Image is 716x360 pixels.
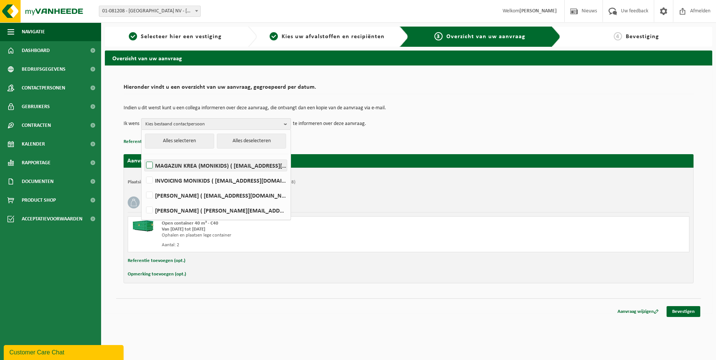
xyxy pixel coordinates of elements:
span: Overzicht van uw aanvraag [446,34,525,40]
iframe: chat widget [4,344,125,360]
a: 2Kies uw afvalstoffen en recipiënten [261,32,394,41]
p: Indien u dit wenst kunt u een collega informeren over deze aanvraag, die ontvangt dan een kopie v... [124,106,694,111]
span: 01-081208 - MONIKIDS NV - SINT-NIKLAAS [99,6,201,17]
span: 2 [270,32,278,40]
button: Kies bestaand contactpersoon [141,118,291,129]
button: Referentie toevoegen (opt.) [128,256,185,266]
span: Kies bestaand contactpersoon [145,119,281,130]
h2: Hieronder vindt u een overzicht van uw aanvraag, gegroepeerd per datum. [124,84,694,94]
label: MAGAZIJN KREA (MONIKIDS) ( [EMAIL_ADDRESS][DOMAIN_NAME] ) [145,160,287,171]
div: Ophalen en plaatsen lege container [162,232,439,238]
span: Bedrijfsgegevens [22,60,66,79]
span: Navigatie [22,22,45,41]
span: Product Shop [22,191,56,210]
button: Alles selecteren [145,134,214,149]
span: Rapportage [22,153,51,172]
button: Opmerking toevoegen (opt.) [128,269,186,279]
span: Dashboard [22,41,50,60]
span: Documenten [22,172,54,191]
span: Bevestiging [626,34,659,40]
span: 1 [129,32,137,40]
button: Alles deselecteren [217,134,286,149]
strong: Plaatsingsadres: [128,180,160,184]
strong: [PERSON_NAME] [519,8,557,14]
button: Referentie toevoegen (opt.) [124,137,181,147]
span: 01-081208 - MONIKIDS NV - SINT-NIKLAAS [99,6,200,16]
span: Open container 40 m³ - C40 [162,221,218,226]
h2: Overzicht van uw aanvraag [105,51,712,65]
p: Ik wens [124,118,139,129]
span: Kalender [22,135,45,153]
a: Aanvraag wijzigen [612,306,664,317]
a: Bevestigen [667,306,700,317]
img: HK-XC-40-GN-00.png [132,220,154,232]
strong: Aanvraag voor [DATE] [127,158,183,164]
a: 1Selecteer hier een vestiging [109,32,242,41]
span: Contactpersonen [22,79,65,97]
strong: Van [DATE] tot [DATE] [162,227,205,232]
span: Kies uw afvalstoffen en recipiënten [282,34,385,40]
span: Acceptatievoorwaarden [22,210,82,228]
div: Aantal: 2 [162,242,439,248]
span: Selecteer hier een vestiging [141,34,222,40]
span: Gebruikers [22,97,50,116]
p: te informeren over deze aanvraag. [293,118,366,129]
span: 4 [614,32,622,40]
span: Contracten [22,116,51,135]
label: [PERSON_NAME] ( [EMAIL_ADDRESS][DOMAIN_NAME] ) [145,190,287,201]
span: 3 [434,32,443,40]
label: [PERSON_NAME] ( [PERSON_NAME][EMAIL_ADDRESS][DOMAIN_NAME] ) [145,205,287,216]
label: INVOICING MONIKIDS ( [EMAIL_ADDRESS][DOMAIN_NAME] ) [145,175,287,186]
